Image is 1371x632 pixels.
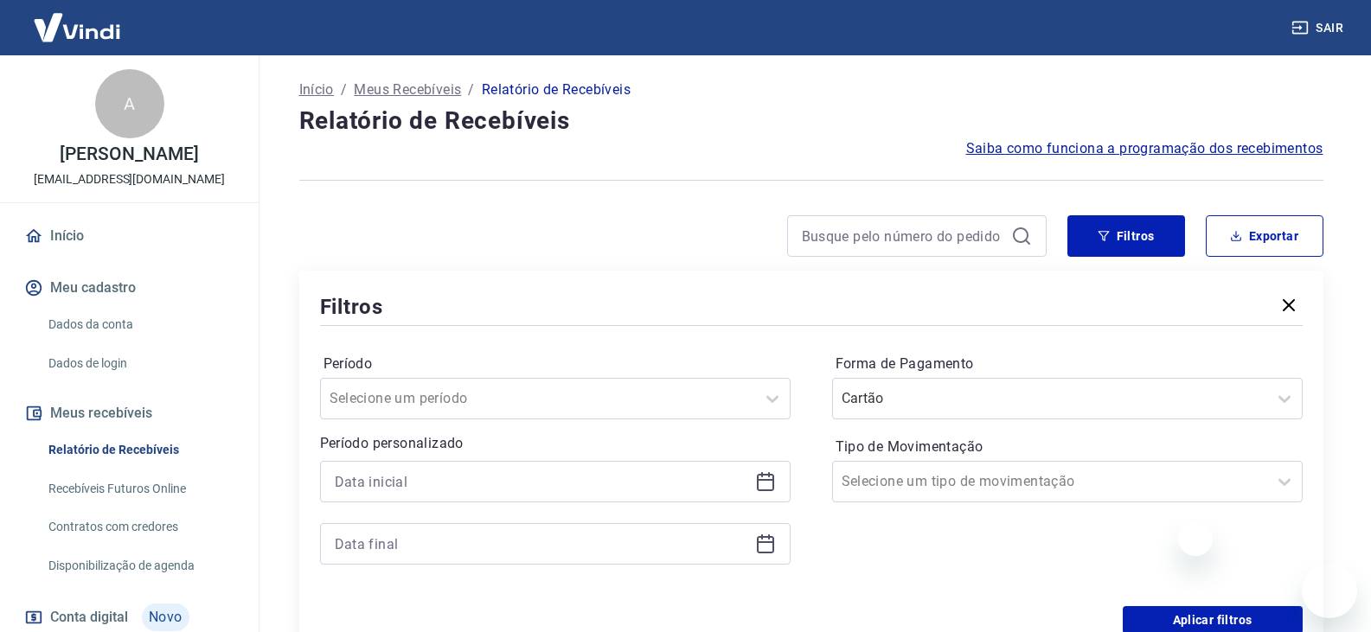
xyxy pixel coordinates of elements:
[836,354,1299,374] label: Forma de Pagamento
[482,80,631,100] p: Relatório de Recebíveis
[299,104,1323,138] h4: Relatório de Recebíveis
[341,80,347,100] p: /
[1067,215,1185,257] button: Filtros
[1302,563,1357,618] iframe: Botão para abrir a janela de mensagens
[468,80,474,100] p: /
[21,269,238,307] button: Meu cadastro
[21,1,133,54] img: Vindi
[836,437,1299,457] label: Tipo de Movimentação
[21,394,238,432] button: Meus recebíveis
[320,433,791,454] p: Período personalizado
[42,307,238,342] a: Dados da conta
[50,605,128,629] span: Conta digital
[1206,215,1323,257] button: Exportar
[1288,12,1350,44] button: Sair
[320,293,384,321] h5: Filtros
[34,170,225,188] p: [EMAIL_ADDRESS][DOMAIN_NAME]
[21,217,238,255] a: Início
[142,603,189,631] span: Novo
[1178,521,1213,556] iframe: Fechar mensagem
[335,531,748,557] input: Data final
[95,69,164,138] div: A
[60,145,198,163] p: [PERSON_NAME]
[335,469,748,495] input: Data inicial
[324,354,787,374] label: Período
[299,80,334,100] a: Início
[42,432,238,468] a: Relatório de Recebíveis
[966,138,1323,159] a: Saiba como funciona a programação dos recebimentos
[42,548,238,584] a: Disponibilização de agenda
[42,471,238,507] a: Recebíveis Futuros Online
[354,80,461,100] a: Meus Recebíveis
[42,346,238,381] a: Dados de login
[802,223,1004,249] input: Busque pelo número do pedido
[42,509,238,545] a: Contratos com credores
